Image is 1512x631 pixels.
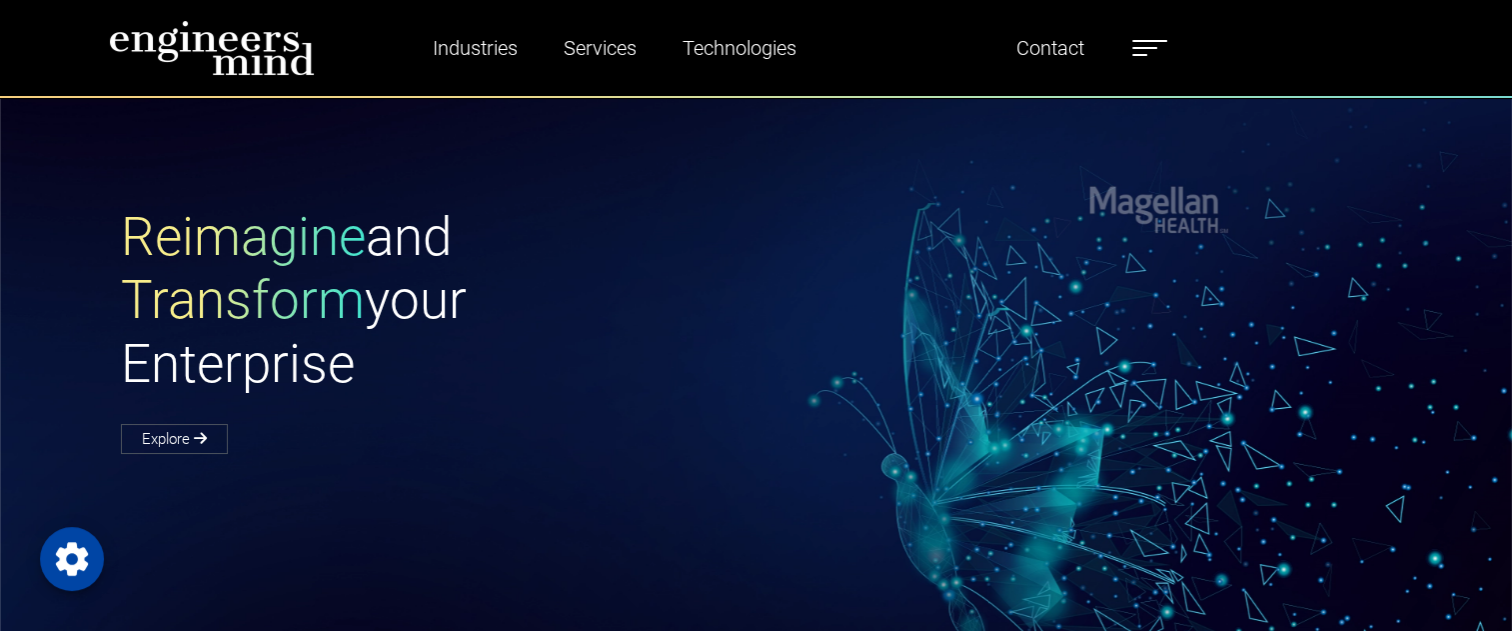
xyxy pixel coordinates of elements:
a: Technologies [675,25,804,71]
a: Contact [1008,25,1092,71]
h1: and your Enterprise [121,206,756,397]
a: Explore [121,424,228,454]
span: Reimagine [121,206,366,268]
img: logo [109,20,315,76]
span: Transform [121,269,365,331]
a: Industries [425,25,526,71]
a: Services [556,25,645,71]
